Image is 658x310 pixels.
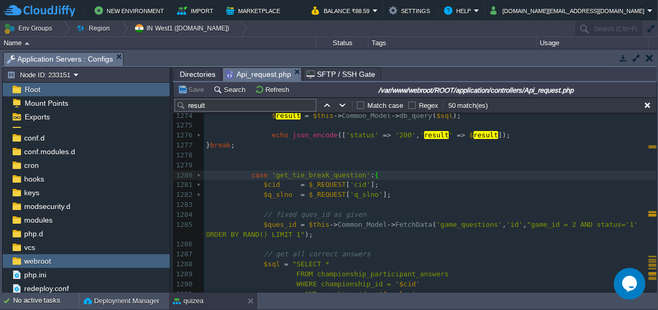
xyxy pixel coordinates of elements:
li: /var/www/webroot/ROOT/application/controllers/Api_request.php [222,67,302,81]
span: FROM championship_participant_answers [296,270,449,278]
button: Settings [389,4,433,17]
div: 1282 [173,190,194,200]
span: $_REQUEST [309,191,346,198]
span: ' [449,131,453,139]
span: , [523,221,527,228]
span: result [424,131,449,139]
a: conf.d [22,133,46,143]
span: db_query [399,112,433,119]
span: modsecurity.d [22,202,72,211]
span: [ [346,191,350,198]
span: -> [387,221,395,228]
span: $this [313,112,334,119]
span: $_REQUEST [309,181,346,188]
span: 'q_slno' [350,191,383,198]
a: conf.modules.d [22,147,77,156]
span: Application Servers : Configs [7,53,113,66]
span: : [371,171,375,179]
div: 1289 [173,269,194,279]
button: Balance ₹88.59 [312,4,373,17]
span: AND question_id = ' [305,290,383,298]
img: AMDAwAAAACH5BAEAAAAALAAAAAABAAEAAAICRAEAOw== [25,42,29,45]
button: New Environment [95,4,167,17]
span: $this [309,221,330,228]
a: cron [22,161,40,170]
span: ( [433,112,437,119]
button: Import [177,4,217,17]
div: 1284 [173,210,194,220]
a: Root [23,85,42,94]
span: SFTP / SSH Gate [306,68,375,81]
div: 1277 [173,141,194,151]
span: = [301,191,305,198]
div: 1276 [173,131,194,141]
span: } [206,141,210,149]
span: ( [433,221,437,228]
span: '200' [395,131,416,139]
span: ' [416,280,420,288]
span: modules [22,215,54,225]
span: result [276,112,301,119]
span: Common_Model [342,112,391,119]
button: [DOMAIN_NAME][EMAIL_ADDRESS][DOMAIN_NAME] [490,4,647,17]
span: 'cid' [350,181,371,188]
span: $ [469,131,474,139]
span: $q_slno [264,191,293,198]
button: quizea [173,296,203,306]
button: Marketplace [226,4,283,17]
span: ]; [371,181,379,188]
span: 'get_tie_break_question' [272,171,371,179]
span: // get all correct answers [264,250,371,258]
a: Exports [23,112,52,122]
button: Refresh [255,85,292,94]
label: Match case [367,102,403,109]
div: 1279 [173,161,194,171]
img: CloudJiffy [4,4,75,17]
span: ]); [498,131,510,139]
div: Usage [537,37,648,49]
a: vcs [22,243,37,252]
span: = [301,181,305,188]
a: php.ini [22,270,48,279]
div: 1288 [173,259,194,269]
span: Common_Model [337,221,387,228]
span: = [284,260,289,268]
div: 50 match(es) [447,101,489,111]
a: redeploy.conf [22,284,70,293]
div: 1291 [173,289,194,299]
div: 1278 [173,151,194,161]
span: $q_slno [383,290,412,298]
span: echo [272,131,288,139]
div: 1280 [173,171,194,181]
div: 1287 [173,249,194,259]
a: webroot [22,256,53,266]
div: Status [316,37,368,49]
div: Name [1,37,315,49]
button: Search [213,85,249,94]
span: [ [346,181,350,188]
span: 'id' [506,221,522,228]
span: => [383,131,392,139]
a: hooks [22,174,46,184]
div: 1283 [173,200,194,210]
button: Env Groups [4,21,56,36]
div: 1281 [173,180,194,190]
span: $ [272,112,276,119]
span: ); [453,112,461,119]
span: ' [420,131,424,139]
span: , [416,131,420,139]
div: 1286 [173,239,194,249]
button: Node ID: 233151 [7,70,74,79]
span: result [474,131,498,139]
a: php.d [22,229,45,238]
span: -> [334,112,342,119]
button: Region [76,21,114,36]
iframe: chat widget [614,268,647,299]
span: ([ [337,131,346,139]
span: Directories [180,68,215,81]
